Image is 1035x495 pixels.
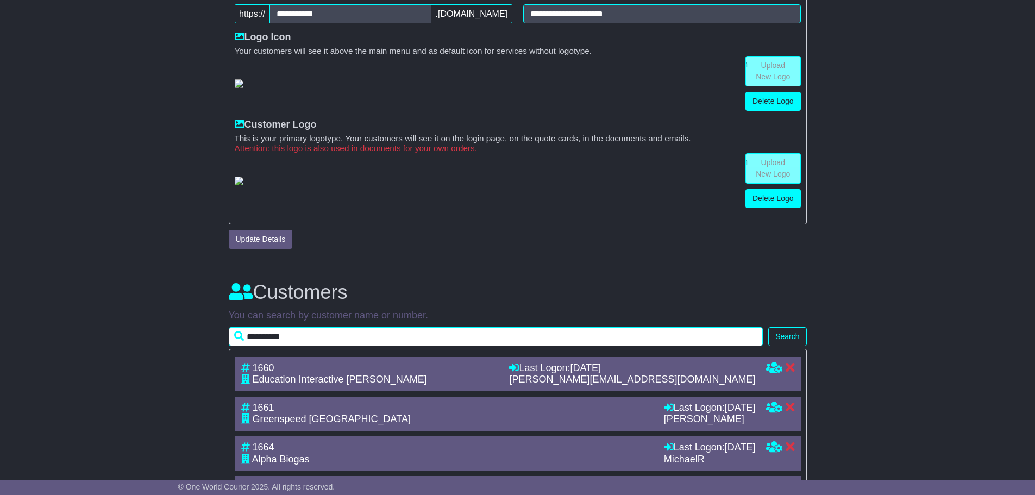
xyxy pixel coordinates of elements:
span: https:// [235,4,270,23]
small: This is your primary logotype. Your customers will see it on the login page, on the quote cards, ... [235,134,801,143]
span: [DATE] [725,442,756,453]
span: [DATE] [725,402,756,413]
button: Update Details [229,230,293,249]
span: Alpha Biogas [252,454,310,465]
label: Logo Icon [235,32,291,43]
span: Education Interactive [PERSON_NAME] [253,374,427,385]
span: 1664 [253,442,274,453]
p: You can search by customer name or number. [229,310,807,322]
div: Last Logon: [509,362,755,374]
img: GetCustomerLogo [235,177,243,185]
span: .[DOMAIN_NAME] [431,4,512,23]
a: Delete Logo [745,189,801,208]
label: Customer Logo [235,119,317,131]
span: © One World Courier 2025. All rights reserved. [178,483,335,491]
a: Upload New Logo [745,56,801,86]
div: [PERSON_NAME] [664,413,756,425]
small: Attention: this logo is also used in documents for your own orders. [235,143,801,153]
span: Greenspeed [GEOGRAPHIC_DATA] [253,413,411,424]
div: Last Logon: [664,402,756,414]
a: Upload New Logo [745,153,801,184]
div: MichaelR [664,454,756,466]
h3: Customers [229,281,807,303]
small: Your customers will see it above the main menu and as default icon for services without logotype. [235,46,801,56]
a: Delete Logo [745,92,801,111]
button: Search [768,327,806,346]
span: 1660 [253,362,274,373]
div: Last Logon: [664,442,756,454]
img: GetResellerIconLogo [235,79,243,88]
span: 1661 [253,402,274,413]
span: [DATE] [570,362,601,373]
div: [PERSON_NAME][EMAIL_ADDRESS][DOMAIN_NAME] [509,374,755,386]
